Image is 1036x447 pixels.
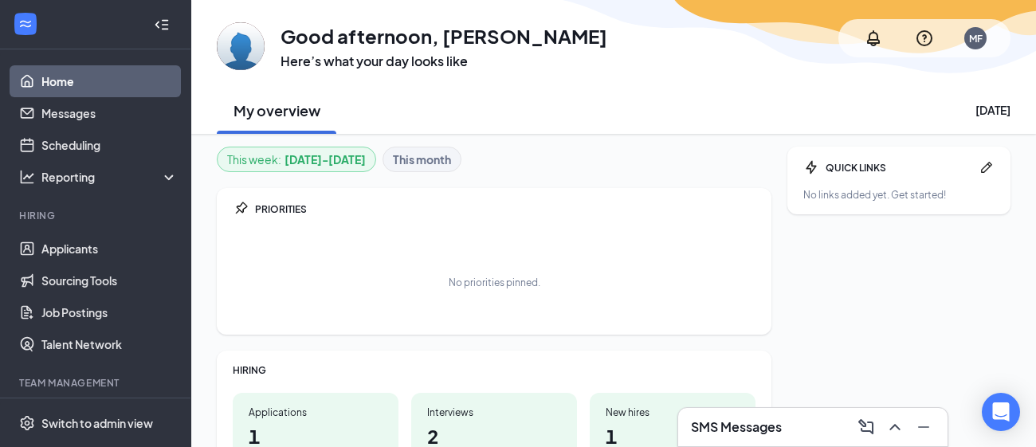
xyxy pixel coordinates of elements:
[41,65,178,97] a: Home
[969,32,983,45] div: MF
[41,169,179,185] div: Reporting
[154,17,170,33] svg: Collapse
[449,276,540,289] div: No priorities pinned.
[41,415,153,431] div: Switch to admin view
[803,188,995,202] div: No links added yet. Get started!
[41,328,178,360] a: Talent Network
[41,265,178,296] a: Sourcing Tools
[18,16,33,32] svg: WorkstreamLogo
[914,418,933,437] svg: Minimize
[255,202,755,216] div: PRIORITIES
[249,406,383,419] div: Applications
[41,233,178,265] a: Applicants
[19,415,35,431] svg: Settings
[19,169,35,185] svg: Analysis
[982,393,1020,431] div: Open Intercom Messenger
[864,29,883,48] svg: Notifications
[41,97,178,129] a: Messages
[979,159,995,175] svg: Pen
[41,129,178,161] a: Scheduling
[233,201,249,217] svg: Pin
[915,29,934,48] svg: QuestionInfo
[975,102,1010,118] div: [DATE]
[19,209,175,222] div: Hiring
[217,22,265,70] img: Melissa Flores
[393,151,451,168] b: This month
[233,100,320,120] h2: My overview
[606,406,740,419] div: New hires
[909,414,935,440] button: Minimize
[881,414,906,440] button: ChevronUp
[427,406,561,419] div: Interviews
[857,418,876,437] svg: ComposeMessage
[852,414,877,440] button: ComposeMessage
[803,159,819,175] svg: Bolt
[41,296,178,328] a: Job Postings
[691,418,782,436] h3: SMS Messages
[19,376,175,390] div: Team Management
[281,53,607,70] h3: Here’s what your day looks like
[233,363,755,377] div: HIRING
[826,161,972,174] div: QUICK LINKS
[281,22,607,49] h1: Good afternoon, [PERSON_NAME]
[885,418,905,437] svg: ChevronUp
[285,151,366,168] b: [DATE] - [DATE]
[227,151,366,168] div: This week :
